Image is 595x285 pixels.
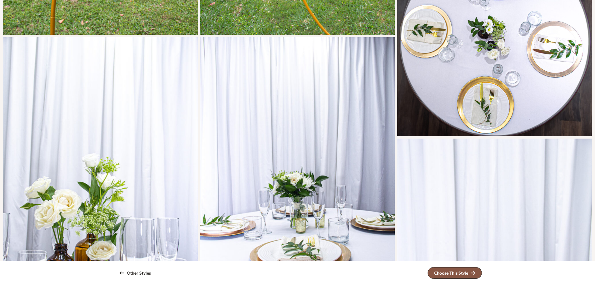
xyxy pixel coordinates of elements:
[127,271,151,275] div: Other Styles
[434,271,468,275] div: Choose This Style
[113,267,157,278] a: Other Styles
[428,267,482,279] a: Choose This Style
